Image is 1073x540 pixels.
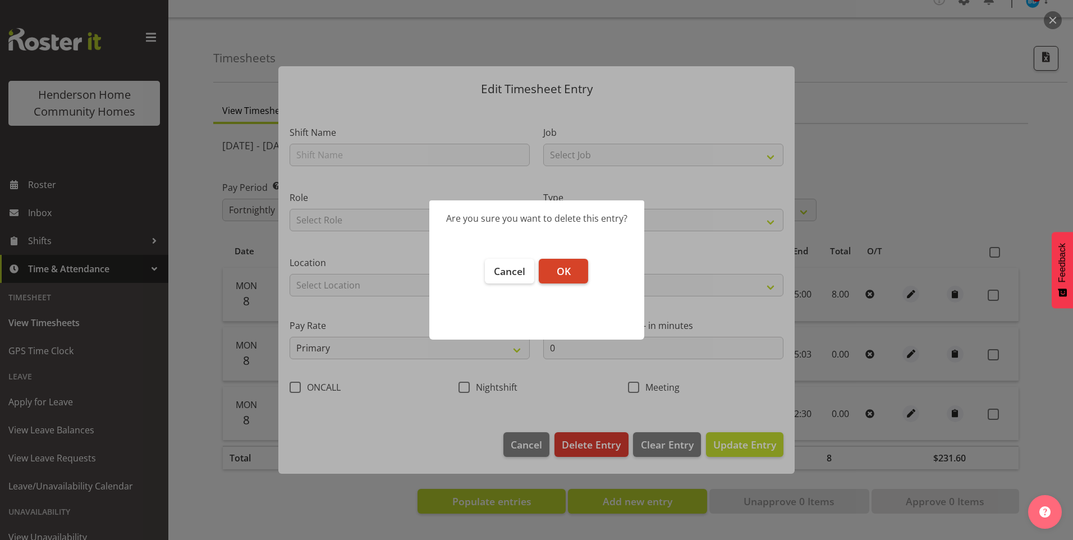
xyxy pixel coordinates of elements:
[1057,243,1067,282] span: Feedback
[485,259,534,283] button: Cancel
[557,264,571,278] span: OK
[1039,506,1051,518] img: help-xxl-2.png
[1052,232,1073,308] button: Feedback - Show survey
[539,259,588,283] button: OK
[446,212,627,225] div: Are you sure you want to delete this entry?
[494,264,525,278] span: Cancel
